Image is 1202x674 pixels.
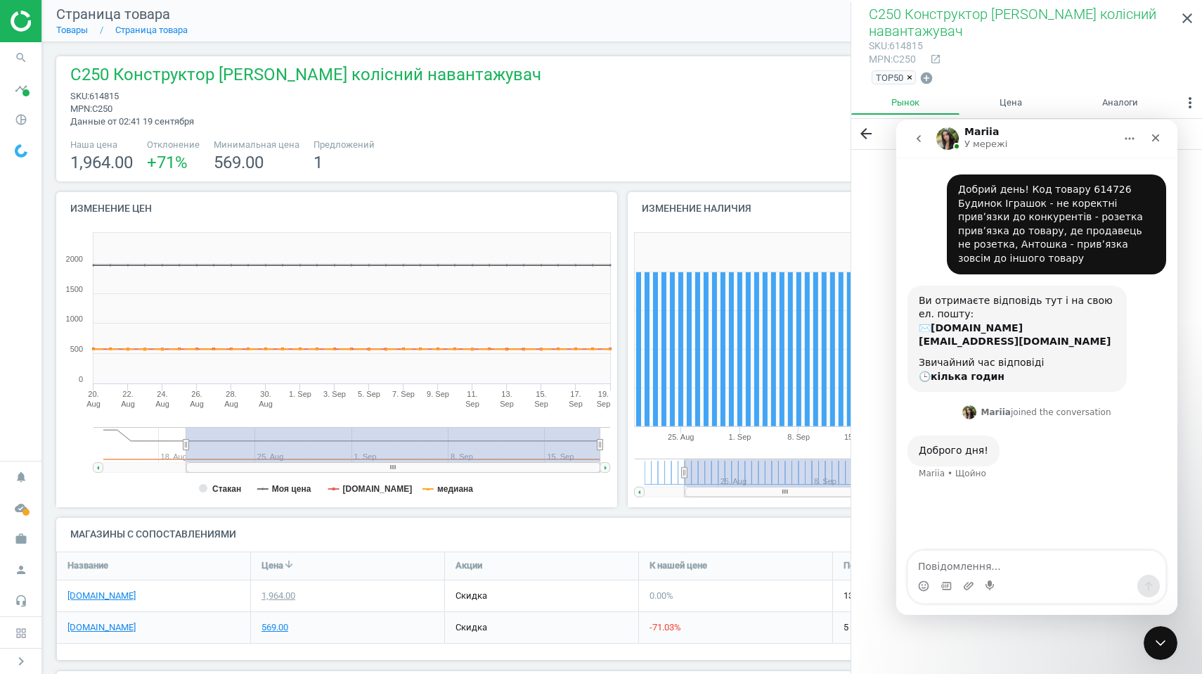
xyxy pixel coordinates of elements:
a: Цена [959,91,1062,115]
i: add_circle [919,71,933,85]
span: Цена [261,559,283,572]
tspan: Моя цена [272,484,311,494]
tspan: Aug [190,400,204,408]
text: 2000 [66,255,83,263]
tspan: Aug [86,400,101,408]
span: Предложений [314,139,375,151]
span: Посл. скан [844,559,889,572]
text: 0 [79,375,83,383]
tspan: 15. [536,390,546,398]
tspan: Aug [224,400,238,408]
tspan: [DOMAIN_NAME] [343,484,413,494]
tspan: 28. [226,390,236,398]
tspan: 30. [260,390,271,398]
tspan: 9. Sep [427,390,449,398]
tspan: 5. Sep [358,390,380,398]
h4: Изменение цен [56,192,617,225]
tspan: 24. [157,390,167,398]
tspan: 22. [122,390,133,398]
img: wGWNvw8QSZomAAAAABJRU5ErkJggg== [15,144,27,158]
span: Акции [455,559,482,572]
span: mpn : [70,103,92,114]
i: arrow_downward [283,559,295,570]
span: Данные от 02:41 19 сентября [70,116,194,127]
tspan: 15. Sep [844,433,871,441]
tspan: 13. [501,390,512,398]
text: 1500 [66,285,83,293]
i: timeline [8,75,34,102]
span: Наша цена [70,139,133,151]
i: pie_chart_outlined [8,106,34,133]
img: ajHJNr6hYgQAAAAASUVORK5CYII= [11,11,110,32]
div: : С250 [869,53,923,66]
a: open_in_new [923,53,941,66]
button: more_vert [1178,91,1202,119]
iframe: Intercom live chat [896,120,1177,615]
a: [DOMAIN_NAME] [67,621,136,634]
tspan: Sep [597,400,611,408]
text: 1000 [66,314,83,323]
a: Страница товара [115,25,188,35]
tspan: Sep [500,400,514,408]
tspan: Sep [465,400,479,408]
tspan: 3. Sep [323,390,346,398]
tspan: 7. Sep [392,390,415,398]
tspan: Sep [534,400,548,408]
span: 1 [314,153,323,172]
div: 569.00 [261,621,288,634]
tspan: 1. Sep [289,390,311,398]
div: : 614815 [869,39,923,53]
i: cloud_done [8,495,34,521]
iframe: Intercom live chat [1144,626,1177,660]
i: chevron_right [13,653,30,670]
tspan: 17. [570,390,581,398]
a: Рынок [851,91,959,115]
span: sku : [70,91,89,101]
span: × [907,72,912,83]
i: work [8,526,34,552]
i: more_vert [1182,94,1198,111]
tspan: Стакан [212,484,241,494]
span: С250 Конструктор [PERSON_NAME] колісний навантажувач [70,63,541,90]
tspan: 8. Sep [787,433,810,441]
span: Минимальная цена [214,139,299,151]
a: [DOMAIN_NAME] [67,590,136,602]
span: -71.03 % [650,622,681,632]
i: search [8,44,34,71]
button: chevron_right [4,652,39,670]
tspan: Aug [155,400,169,408]
span: Название [67,559,108,572]
span: 614815 [89,91,119,101]
i: notifications [8,464,34,490]
tspan: Sep [569,400,583,408]
button: arrow_back [851,119,881,149]
h4: Магазины с сопоставлениями [56,518,1188,551]
button: add_circle [919,70,934,87]
tspan: 1. Sep [728,433,751,441]
tspan: 25. Aug [668,433,694,441]
span: скидка [455,590,487,601]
